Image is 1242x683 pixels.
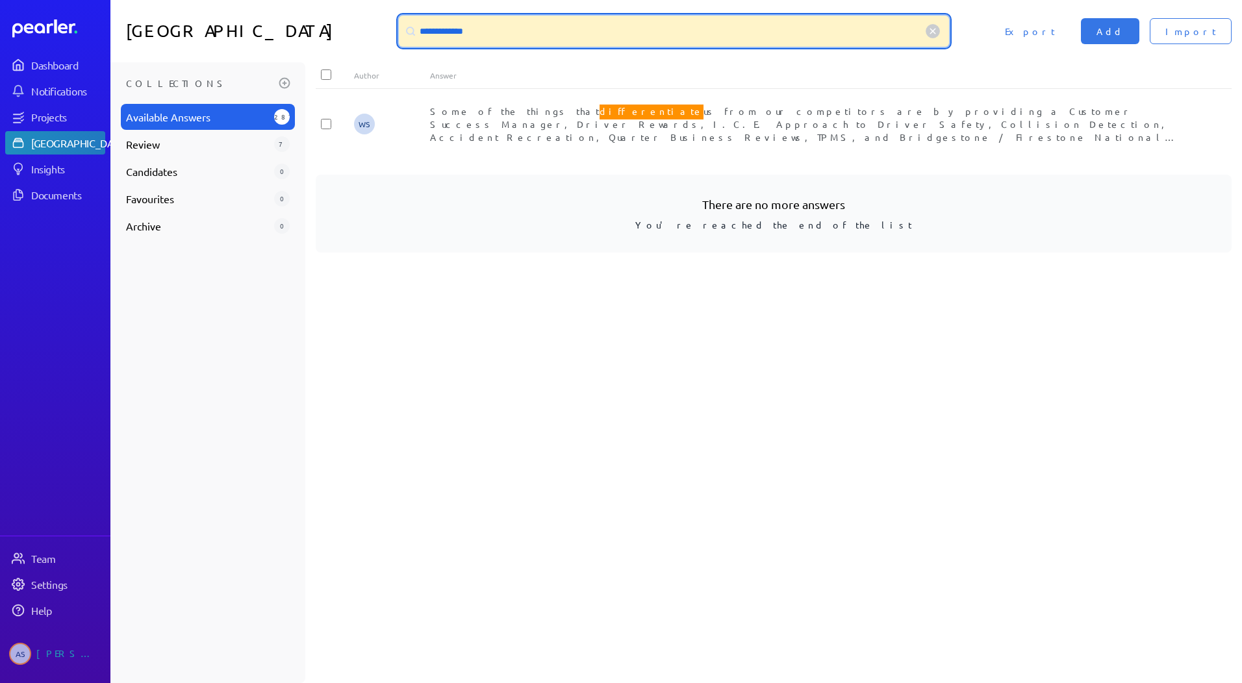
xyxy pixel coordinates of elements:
div: 0 [274,164,290,179]
a: Projects [5,105,105,129]
a: Settings [5,573,105,596]
div: 287 [274,109,290,125]
span: Archive [126,218,269,234]
div: 0 [274,218,290,234]
div: Author [354,70,430,81]
a: Dashboard [12,19,105,38]
h3: Collections [126,73,274,93]
span: Audrie Stefanini [9,643,31,665]
span: Some of the things that us from our competitors are by providing a Customer Success Manager, Driv... [430,103,1177,156]
a: AS[PERSON_NAME] [5,638,105,670]
div: Notifications [31,84,104,97]
span: Candidates [126,164,269,179]
p: You're reached the end of the list [336,213,1211,232]
div: [PERSON_NAME] [36,643,101,665]
a: Team [5,547,105,570]
span: Import [1165,25,1216,38]
a: Help [5,599,105,622]
a: Notifications [5,79,105,103]
div: [GEOGRAPHIC_DATA] [31,136,128,149]
span: Available Answers [126,109,269,125]
div: Settings [31,578,104,591]
span: differentiate [600,103,703,119]
h3: There are no more answers [336,195,1211,213]
a: Documents [5,183,105,206]
a: [GEOGRAPHIC_DATA] [5,131,105,155]
div: Help [31,604,104,617]
div: Team [31,552,104,565]
div: 7 [274,136,290,152]
button: Export [989,18,1071,44]
span: Wesley Simpson [354,114,375,134]
div: Documents [31,188,104,201]
button: Import [1150,18,1232,44]
div: Dashboard [31,58,104,71]
span: Favourites [126,191,269,206]
a: Dashboard [5,53,105,77]
button: Add [1081,18,1139,44]
div: Answer [430,70,1193,81]
span: Review [126,136,269,152]
span: Add [1096,25,1124,38]
h1: [GEOGRAPHIC_DATA] [126,16,394,47]
span: Export [1005,25,1055,38]
div: 0 [274,191,290,206]
div: Projects [31,110,104,123]
div: Insights [31,162,104,175]
a: Insights [5,157,105,180]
